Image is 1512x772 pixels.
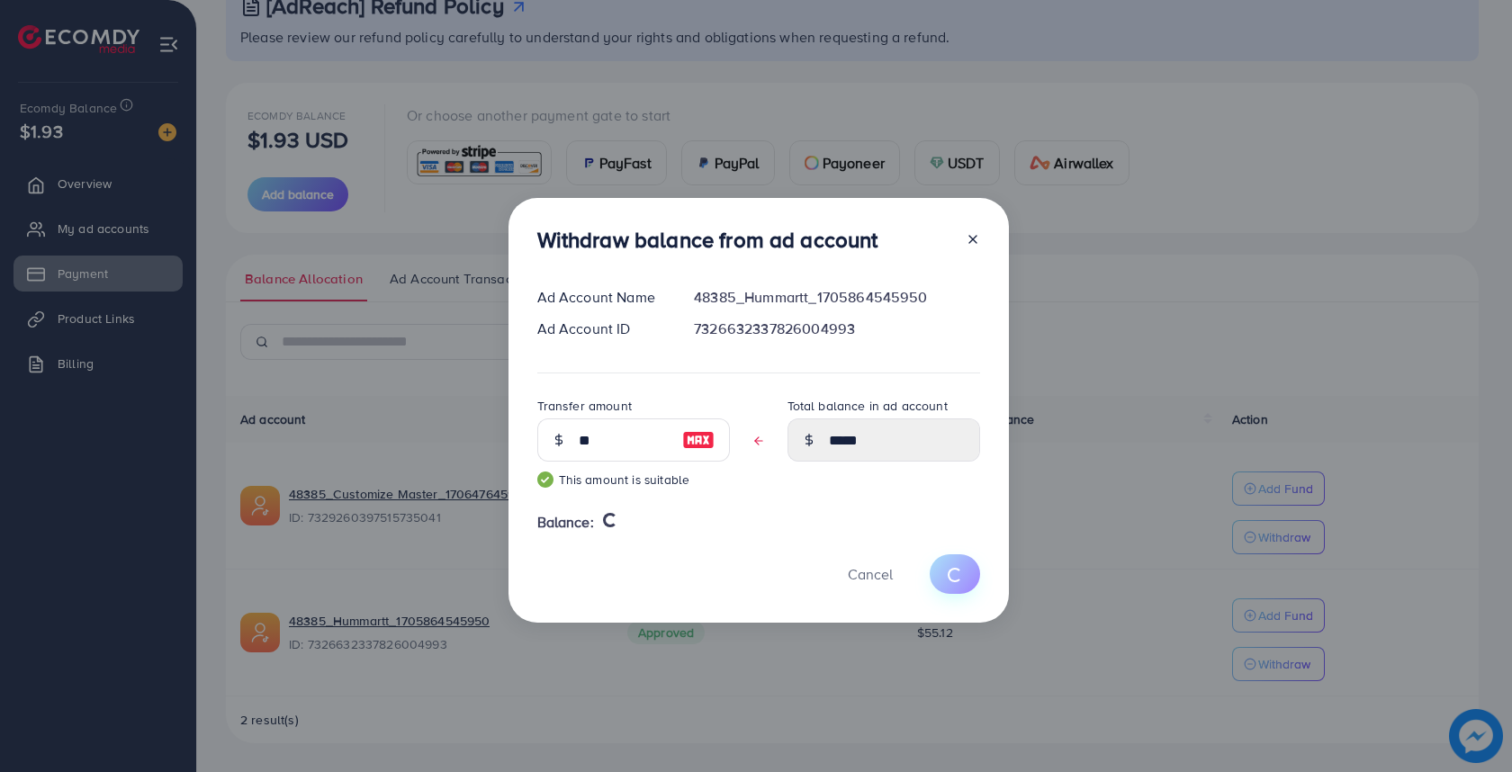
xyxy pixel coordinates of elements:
[537,397,632,415] label: Transfer amount
[523,319,680,339] div: Ad Account ID
[537,227,878,253] h3: Withdraw balance from ad account
[848,564,893,584] span: Cancel
[679,319,994,339] div: 7326632337826004993
[682,429,715,451] img: image
[537,512,594,533] span: Balance:
[679,287,994,308] div: 48385_Hummartt_1705864545950
[825,554,915,593] button: Cancel
[787,397,948,415] label: Total balance in ad account
[537,471,553,488] img: guide
[523,287,680,308] div: Ad Account Name
[537,471,730,489] small: This amount is suitable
